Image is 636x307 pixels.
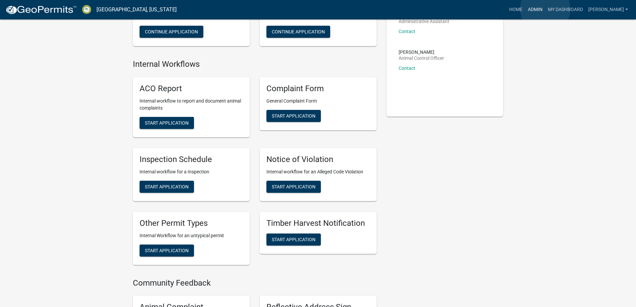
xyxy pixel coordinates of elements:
button: Continue Application [140,26,203,38]
h4: Community Feedback [133,278,377,288]
button: Continue Application [266,26,330,38]
p: Administrative Assistant [399,19,449,24]
p: Internal workflow for a Inspection [140,168,243,175]
span: Start Application [145,120,189,126]
p: General Complaint Form [266,98,370,105]
span: Start Application [272,184,315,189]
a: Contact [399,29,415,34]
a: Contact [399,65,415,71]
h5: ACO Report [140,84,243,94]
h4: Internal Workflows [133,59,377,69]
a: [PERSON_NAME] [586,3,631,16]
span: Start Application [272,113,315,119]
span: Start Application [272,237,315,242]
a: Admin [525,3,545,16]
button: Start Application [140,117,194,129]
p: Internal workflow for an Alleged Code Violation [266,168,370,175]
span: Start Application [145,184,189,189]
h5: Inspection Schedule [140,155,243,164]
h5: Notice of Violation [266,155,370,164]
p: Animal Control Officer [399,56,444,60]
h5: Complaint Form [266,84,370,94]
button: Start Application [140,245,194,257]
span: Start Application [145,248,189,253]
p: [PERSON_NAME] [399,50,444,54]
p: Internal workflow to report and document animal complaints [140,98,243,112]
h5: Other Permit Types [140,218,243,228]
button: Start Application [266,234,321,246]
button: Start Application [266,110,321,122]
a: My Dashboard [545,3,586,16]
p: Internal Workflow for an untypical permit [140,232,243,239]
button: Start Application [140,181,194,193]
a: [GEOGRAPHIC_DATA], [US_STATE] [96,4,177,15]
img: Crawford County, Georgia [82,5,91,14]
a: Home [506,3,525,16]
button: Start Application [266,181,321,193]
h5: Timber Harvest Notification [266,218,370,228]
